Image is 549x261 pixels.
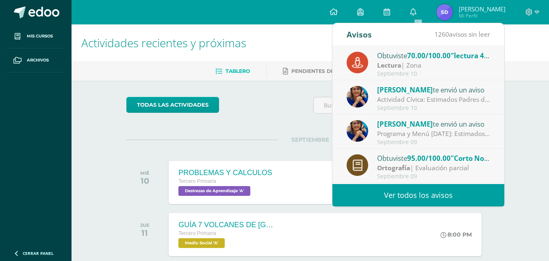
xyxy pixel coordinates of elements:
div: Programa y Menú 13 de septiembre: Estimados Padres de Familia: enviamos adjunto el programa de la... [377,129,490,138]
img: bd297e632076fa756d621c8012060df6.png [436,4,453,20]
div: te envió un aviso [377,84,490,95]
span: 1260 [434,30,449,39]
div: Actividad Cívica: Estimados Padres de Familia: Deseamos que la paz y amor de la familia de Nazare... [377,95,490,104]
div: PROBLEMAS Y CALCULOS [178,169,272,177]
div: Septiembre 09 [377,173,490,180]
div: Septiembre 10 [377,70,490,77]
div: Septiembre 09 [377,139,490,146]
div: GUÍA 7 VOLCANES DE [GEOGRAPHIC_DATA] [178,221,276,229]
span: "Corto No.1" [451,154,493,163]
span: Tercero Primaria [178,178,216,184]
div: Septiembre 10 [377,105,490,112]
span: Actividades recientes y próximas [81,35,246,50]
img: 5d6f35d558c486632aab3bda9a330e6b.png [347,120,368,142]
div: Obtuviste en [377,50,490,61]
span: Archivos [27,57,49,64]
span: Medio Social 'A' [178,238,225,248]
span: "lectura 4" [451,51,489,60]
span: Pendientes de entrega [291,68,361,74]
a: Tablero [215,65,250,78]
strong: Ortografía [377,163,410,172]
span: avisos sin leer [434,30,490,39]
a: Archivos [7,48,65,72]
a: Mis cursos [7,24,65,48]
span: 70.00/100.00 [407,51,451,60]
span: Cerrar panel [23,250,54,256]
span: Mi Perfil [459,12,506,19]
div: Avisos [347,23,372,46]
span: 95.00/100.00 [407,154,451,163]
div: 11 [140,228,150,238]
span: [PERSON_NAME] [459,5,506,13]
span: Mis cursos [27,33,53,39]
span: Destrezas de Aprendizaje 'A' [178,186,250,196]
span: Tablero [226,68,250,74]
span: SEPTIEMBRE [278,136,342,143]
span: Tercero Primaria [178,230,216,236]
div: | Zona [377,61,490,70]
div: | Evaluación parcial [377,163,490,173]
img: 5d6f35d558c486632aab3bda9a330e6b.png [347,86,368,107]
input: Busca una actividad próxima aquí... [314,97,494,113]
span: [PERSON_NAME] [377,119,433,129]
div: Obtuviste en [377,153,490,163]
strong: Lectura [377,61,401,70]
div: 10 [140,176,150,186]
a: Ver todos los avisos [332,184,504,206]
a: Pendientes de entrega [283,65,361,78]
div: 8:00 PM [441,231,472,238]
span: [PERSON_NAME] [377,85,433,94]
div: JUE [140,222,150,228]
div: te envió un aviso [377,118,490,129]
div: MIÉ [140,170,150,176]
a: todas las Actividades [126,97,219,113]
